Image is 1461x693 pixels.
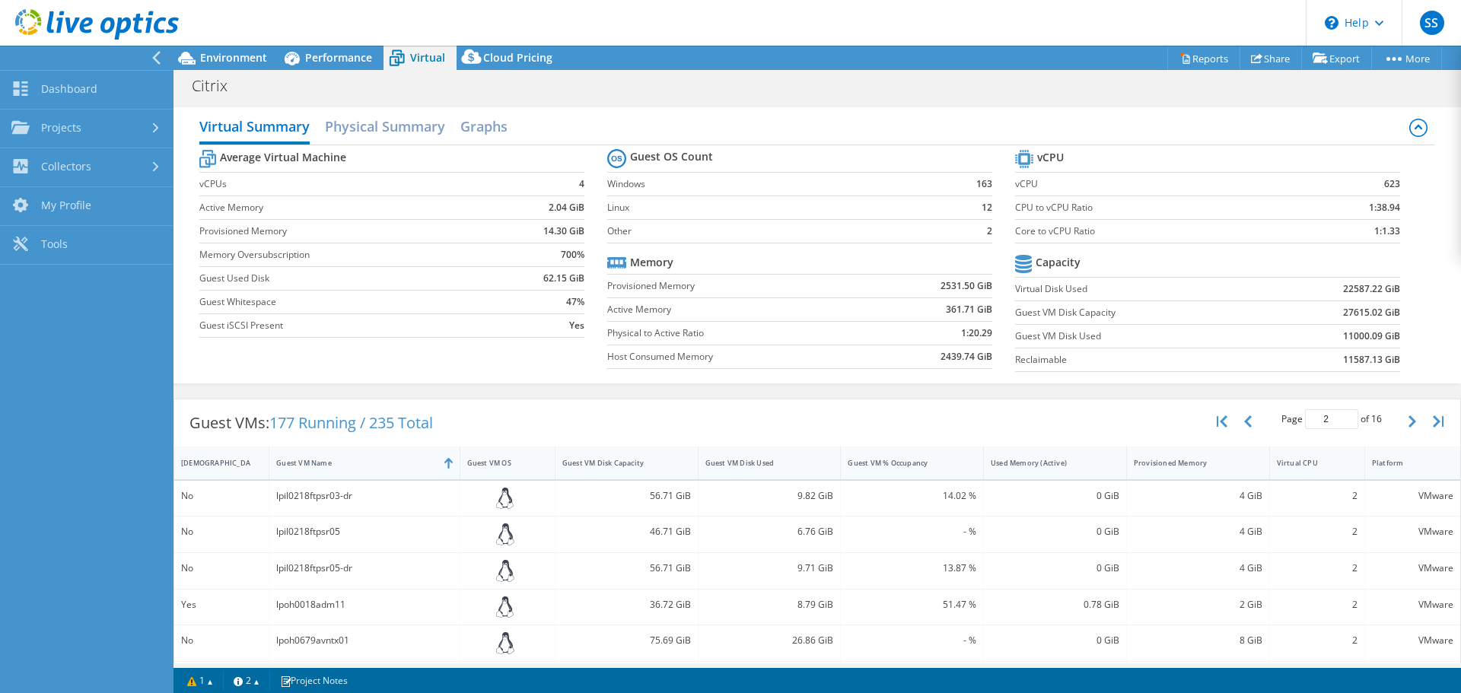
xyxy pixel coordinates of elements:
[566,294,584,310] b: 47%
[1240,46,1302,70] a: Share
[1134,488,1262,504] div: 4 GiB
[199,294,501,310] label: Guest Whitespace
[181,523,262,540] div: No
[181,458,243,468] div: [DEMOGRAPHIC_DATA]
[607,326,871,341] label: Physical to Active Ratio
[607,349,871,364] label: Host Consumed Memory
[1384,176,1400,192] b: 623
[1343,305,1400,320] b: 27615.02 GiB
[223,671,270,690] a: 2
[1372,596,1453,613] div: VMware
[174,399,448,447] div: Guest VMs:
[200,50,267,65] span: Environment
[607,200,942,215] label: Linux
[1343,329,1400,344] b: 11000.09 GiB
[630,149,713,164] b: Guest OS Count
[1015,224,1299,239] label: Core to vCPU Ratio
[1369,200,1400,215] b: 1:38.94
[1167,46,1240,70] a: Reports
[941,278,992,294] b: 2531.50 GiB
[991,632,1119,649] div: 0 GiB
[562,523,691,540] div: 46.71 GiB
[543,271,584,286] b: 62.15 GiB
[199,111,310,145] h2: Virtual Summary
[705,560,834,577] div: 9.71 GiB
[410,50,445,65] span: Virtual
[1372,458,1435,468] div: Platform
[607,302,871,317] label: Active Memory
[1305,409,1358,429] input: jump to page
[1277,632,1358,649] div: 2
[848,488,976,504] div: 14.02 %
[961,326,992,341] b: 1:20.29
[848,560,976,577] div: 13.87 %
[1015,200,1299,215] label: CPU to vCPU Ratio
[185,78,251,94] h1: Citrix
[276,488,452,504] div: lpil0218ftpsr03-dr
[1037,150,1064,165] b: vCPU
[269,412,433,433] span: 177 Running / 235 Total
[987,224,992,239] b: 2
[579,176,584,192] b: 4
[483,50,552,65] span: Cloud Pricing
[607,224,942,239] label: Other
[607,278,871,294] label: Provisioned Memory
[1325,16,1338,30] svg: \n
[1372,560,1453,577] div: VMware
[276,560,452,577] div: lpil0218ftpsr05-dr
[561,247,584,262] b: 700%
[177,671,224,690] a: 1
[220,150,346,165] b: Average Virtual Machine
[1277,560,1358,577] div: 2
[1301,46,1372,70] a: Export
[1134,632,1262,649] div: 8 GiB
[1015,352,1267,367] label: Reclaimable
[1281,409,1382,429] span: Page of
[1277,596,1358,613] div: 2
[1015,329,1267,344] label: Guest VM Disk Used
[848,523,976,540] div: - %
[1036,255,1081,270] b: Capacity
[607,176,942,192] label: Windows
[549,200,584,215] b: 2.04 GiB
[562,458,673,468] div: Guest VM Disk Capacity
[1134,596,1262,613] div: 2 GiB
[181,488,262,504] div: No
[199,176,501,192] label: vCPUs
[705,458,816,468] div: Guest VM Disk Used
[982,200,992,215] b: 12
[1372,632,1453,649] div: VMware
[630,255,673,270] b: Memory
[305,50,372,65] span: Performance
[705,632,834,649] div: 26.86 GiB
[1343,352,1400,367] b: 11587.13 GiB
[991,560,1119,577] div: 0 GiB
[562,632,691,649] div: 75.69 GiB
[705,523,834,540] div: 6.76 GiB
[848,596,976,613] div: 51.47 %
[976,176,992,192] b: 163
[1277,458,1339,468] div: Virtual CPU
[1374,224,1400,239] b: 1:1.33
[199,318,501,333] label: Guest iSCSI Present
[1372,523,1453,540] div: VMware
[991,488,1119,504] div: 0 GiB
[199,224,501,239] label: Provisioned Memory
[946,302,992,317] b: 361.71 GiB
[1134,560,1262,577] div: 4 GiB
[276,458,434,468] div: Guest VM Name
[1015,281,1267,297] label: Virtual Disk Used
[276,632,452,649] div: lpoh0679avntx01
[991,596,1119,613] div: 0.78 GiB
[181,560,262,577] div: No
[467,458,530,468] div: Guest VM OS
[1420,11,1444,35] span: SS
[276,523,452,540] div: lpil0218ftpsr05
[569,318,584,333] b: Yes
[543,224,584,239] b: 14.30 GiB
[1343,281,1400,297] b: 22587.22 GiB
[562,560,691,577] div: 56.71 GiB
[848,632,976,649] div: - %
[1371,412,1382,425] span: 16
[1134,523,1262,540] div: 4 GiB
